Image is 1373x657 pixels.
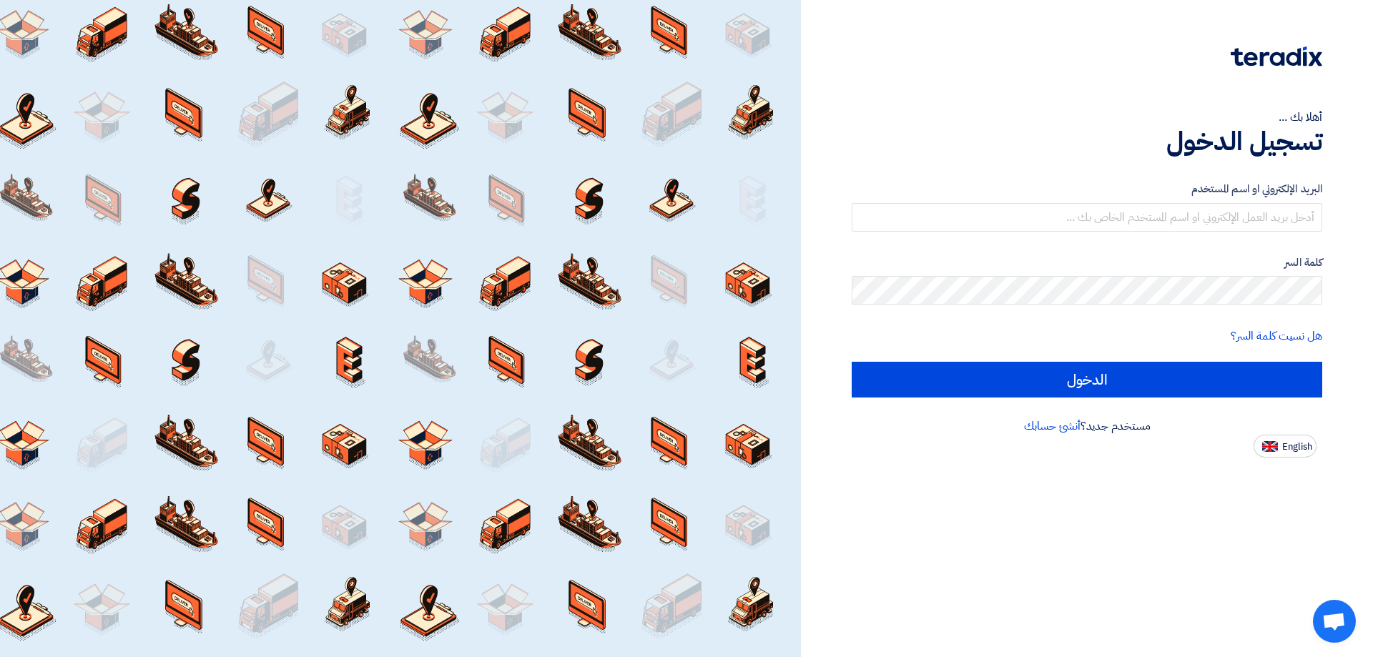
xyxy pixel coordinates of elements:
[1254,435,1317,458] button: English
[1313,600,1356,643] div: Open chat
[852,362,1322,397] input: الدخول
[1231,46,1322,66] img: Teradix logo
[852,181,1322,197] label: البريد الإلكتروني او اسم المستخدم
[852,126,1322,157] h1: تسجيل الدخول
[852,203,1322,232] input: أدخل بريد العمل الإلكتروني او اسم المستخدم الخاص بك ...
[1282,442,1312,452] span: English
[1024,418,1081,435] a: أنشئ حسابك
[852,418,1322,435] div: مستخدم جديد؟
[1231,327,1322,345] a: هل نسيت كلمة السر؟
[852,255,1322,271] label: كلمة السر
[1262,441,1278,452] img: en-US.png
[852,109,1322,126] div: أهلا بك ...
